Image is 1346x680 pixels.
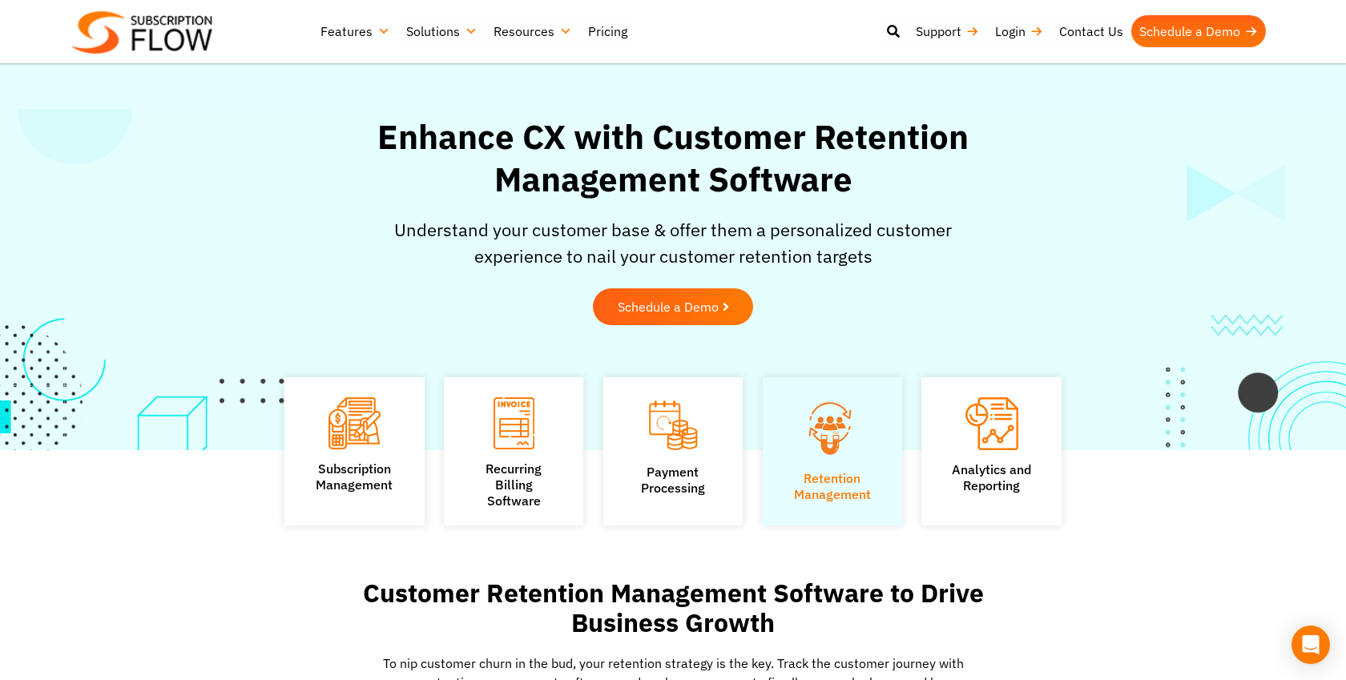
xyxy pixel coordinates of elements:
[1292,626,1330,664] div: Open Intercom Messenger
[641,464,705,496] a: PaymentProcessing
[965,397,1018,450] img: Analytics and Reporting icon
[494,397,534,449] img: Recurring Billing Software icon
[787,397,879,458] img: Retention Management icon
[618,300,719,313] span: Schedule a Demo
[312,15,398,47] a: Features
[952,461,1031,493] a: Analytics andReporting
[486,461,542,509] a: Recurring Billing Software
[486,15,580,47] a: Resources
[593,288,753,325] a: Schedule a Demo
[398,15,486,47] a: Solutions
[987,15,1051,47] a: Login
[316,461,393,493] a: SubscriptionManagement
[647,397,699,453] img: Payment Processing icon
[580,15,635,47] a: Pricing
[908,15,987,47] a: Support
[320,578,1026,638] h2: Customer Retention Management Software to Drive Business Growth
[794,470,871,502] a: Retention Management
[72,11,212,54] img: Subscriptionflow
[1051,15,1131,47] a: Contact Us
[328,397,381,449] img: Subscription Management icon
[381,216,965,269] p: Understand your customer base & offer them a personalized customer experience to nail your custom...
[341,116,1005,200] h1: Enhance CX with Customer Retention Management Software
[1131,15,1266,47] a: Schedule a Demo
